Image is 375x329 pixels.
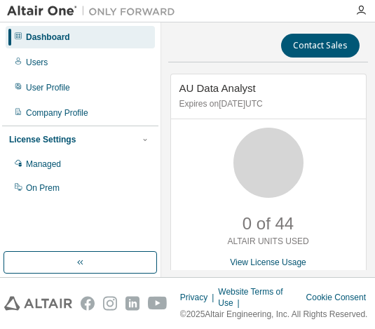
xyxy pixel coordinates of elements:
[218,286,306,309] div: Website Terms of Use
[180,292,218,303] div: Privacy
[148,296,168,311] img: youtube.svg
[26,159,61,170] div: Managed
[26,182,60,194] div: On Prem
[4,296,72,311] img: altair_logo.svg
[7,4,182,18] img: Altair One
[227,236,308,248] p: ALTAIR UNITS USED
[179,98,354,110] p: Expires on [DATE] UTC
[180,309,371,321] p: © 2025 Altair Engineering, Inc. All Rights Reserved.
[26,82,70,93] div: User Profile
[125,296,139,311] img: linkedin.svg
[281,34,360,58] button: Contact Sales
[9,134,76,145] div: License Settings
[26,107,88,119] div: Company Profile
[306,292,371,303] div: Cookie Consent
[243,212,294,236] p: 0 of 44
[81,296,95,311] img: facebook.svg
[26,57,48,68] div: Users
[230,257,306,267] a: View License Usage
[179,82,256,94] span: AU Data Analyst
[103,296,117,311] img: instagram.svg
[26,32,70,43] div: Dashboard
